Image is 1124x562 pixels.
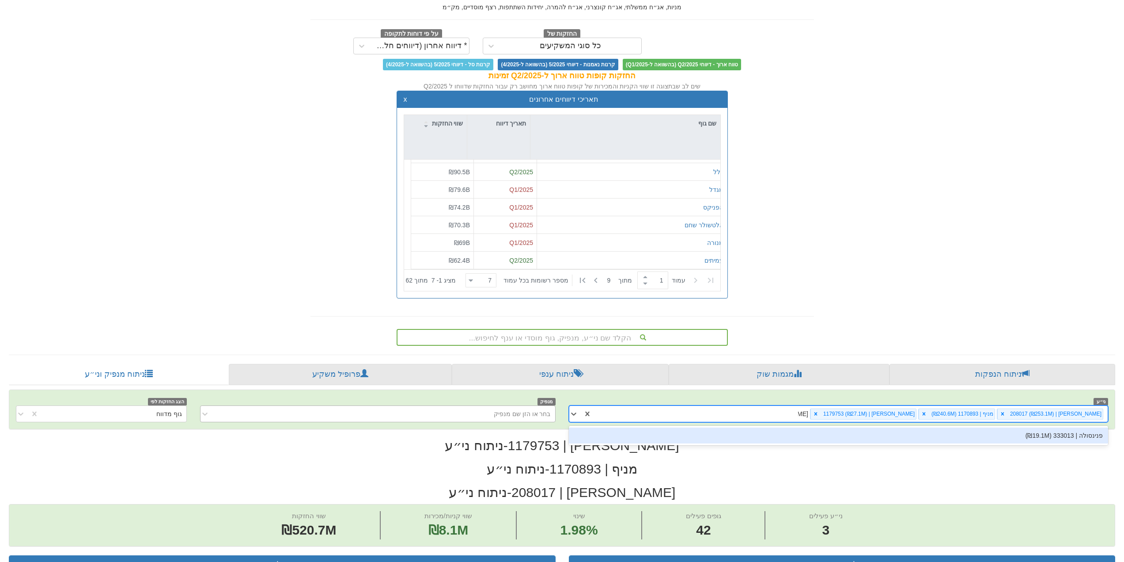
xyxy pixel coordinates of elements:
[821,409,916,419] div: [PERSON_NAME] | 1179753 (₪27.1M)
[686,521,721,540] span: 42
[477,256,533,265] div: Q2/2025
[281,523,336,537] span: ₪520.7M
[809,521,842,540] span: 3
[404,115,467,132] div: שווי החזקות
[537,398,556,405] span: מנפיק
[498,59,618,70] span: קרנות נאמנות - דיווחי 5/2025 (בהשוואה ל-4/2025)
[467,115,530,132] div: תאריך דיווח
[415,238,470,247] div: ₪69B
[560,521,598,540] span: 1.98%
[573,512,585,520] span: שינוי
[529,96,598,103] span: תאריכי דיווחים אחרונים
[503,276,568,285] span: ‏מספר רשומות בכל עמוד
[397,330,727,345] div: הקלד שם ני״ע, מנפיק, גוף מוסדי או ענף לחיפוש...
[1007,409,1103,419] div: [PERSON_NAME] | 208017 (₪253.1M)
[540,42,601,50] div: כל סוגי המשקיעים
[477,221,533,229] div: Q1/2025
[9,438,1115,453] h2: [PERSON_NAME] | 1179753 - ניתוח ני״ע
[462,271,719,290] div: ‏ מתוך
[477,185,533,194] div: Q1/2025
[530,115,720,132] div: שם גוף
[452,364,669,385] a: ניתוח ענפי
[229,364,451,385] a: פרופיל משקיע
[713,168,723,176] button: כלל
[9,462,1115,476] h2: מניף | 1170893 - ניתוח ני״ע
[1094,398,1108,405] span: ני״ע
[707,238,723,247] button: מנורה
[494,409,551,418] div: בחר או הזן שם מנפיק
[415,168,470,176] div: ₪90.5B
[310,82,814,91] div: שים לב שבתצוגה זו שווי הקניות והמכירות של קופות טווח ארוך מחושב רק עבור החזקות שדווחו ל Q2/2025
[686,512,721,520] span: גופים פעילים
[148,398,187,405] span: הצג החזקות לפי
[672,276,685,285] span: ‏עמוד
[415,203,470,212] div: ₪74.2B
[406,271,456,290] div: ‏מציג 1 - 7 ‏ מתוך 62
[569,428,1109,443] div: פנינסולה | 333013 (₪19.1M)
[477,238,533,247] div: Q1/2025
[156,409,182,418] div: גוף מדווח
[292,512,325,520] span: שווי החזקות
[372,42,467,50] div: * דיווח אחרון (דיווחים חלקיים)
[310,4,814,11] h5: מניות, אג״ח ממשלתי, אג״ח קונצרני, אג״ח להמרה, יחידות השתתפות, רצף מוסדיים, מק״מ
[477,168,533,176] div: Q2/2025
[310,70,814,82] div: החזקות קופות טווח ארוך ל-Q2/2025 זמינות
[404,96,407,103] button: x
[709,185,723,194] button: מגדל
[809,512,842,520] span: ני״ע פעילים
[415,185,470,194] div: ₪79.6B
[415,256,470,265] div: ₪62.4B
[9,485,1115,500] h2: [PERSON_NAME] | 208017 - ניתוח ני״ע
[607,276,618,285] span: 9
[383,59,493,70] span: קרנות סל - דיווחי 5/2025 (בהשוואה ל-4/2025)
[477,203,533,212] div: Q1/2025
[889,364,1115,385] a: ניתוח הנפקות
[428,523,469,537] span: ₪8.1M
[9,364,229,385] a: ניתוח מנפיק וני״ע
[415,221,470,229] div: ₪70.3B
[544,29,581,39] span: החזקות של
[703,203,723,212] button: הפניקס
[381,29,442,39] span: על פי דוחות לתקופה
[704,256,723,265] button: עמיתים
[669,364,889,385] a: מגמות שוק
[685,221,723,229] button: אלטשולר שחם
[424,512,472,520] span: שווי קניות/מכירות
[929,409,995,419] div: מניף | 1170893 (₪240.6M)
[623,59,741,70] span: טווח ארוך - דיווחי Q2/2025 (בהשוואה ל-Q1/2025)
